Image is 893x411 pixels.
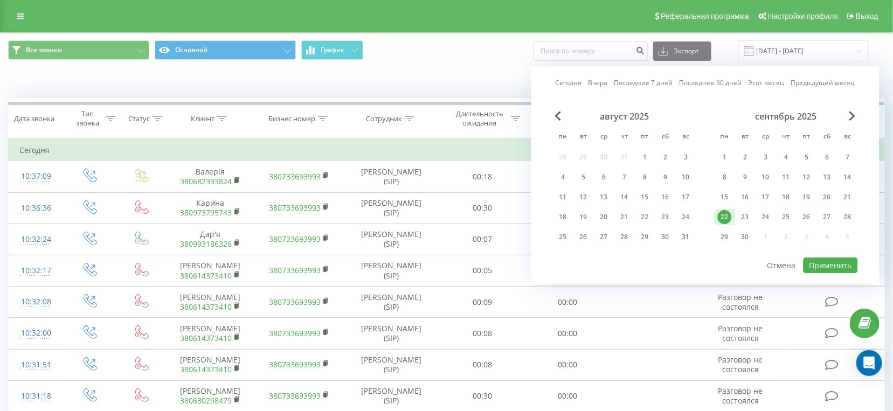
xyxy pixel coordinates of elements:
[344,161,440,192] td: [PERSON_NAME] (SIP)
[555,111,562,121] span: Previous Month
[166,318,255,349] td: [PERSON_NAME]
[440,318,525,349] td: 00:08
[9,140,885,161] td: Сегодня
[344,192,440,224] td: [PERSON_NAME] (SIP)
[756,209,776,225] div: ср 24 сент. 2025 г.
[837,189,858,205] div: вс 21 сент. 2025 г.
[841,210,855,224] div: 28
[718,386,763,406] span: Разговор не состоялся
[594,229,614,245] div: ср 27 авг. 2025 г.
[525,318,611,349] td: 00:00
[614,78,673,88] a: Последние 7 дней
[594,209,614,225] div: ср 20 авг. 2025 г.
[638,150,652,164] div: 1
[321,46,345,54] span: График
[573,229,594,245] div: вт 26 авг. 2025 г.
[614,209,635,225] div: чт 21 авг. 2025 г.
[680,78,742,88] a: Последние 30 дней
[180,176,232,186] a: 380682393824
[717,129,733,145] abbr: понедельник
[618,170,632,184] div: 7
[577,210,591,224] div: 19
[596,129,612,145] abbr: среда
[761,257,801,273] button: Отмена
[661,12,749,20] span: Реферальная программа
[344,255,440,286] td: [PERSON_NAME] (SIP)
[837,169,858,185] div: вс 14 сент. 2025 г.
[659,190,673,204] div: 16
[655,229,676,245] div: сб 30 авг. 2025 г.
[637,129,653,145] abbr: пятница
[756,189,776,205] div: ср 17 сент. 2025 г.
[594,169,614,185] div: ср 6 авг. 2025 г.
[440,349,525,380] td: 00:08
[856,350,882,376] div: Open Intercom Messenger
[597,190,611,204] div: 13
[556,190,570,204] div: 11
[817,149,837,165] div: сб 6 сент. 2025 г.
[19,229,52,250] div: 10:32:24
[655,209,676,225] div: сб 23 авг. 2025 г.
[553,169,573,185] div: пн 4 авг. 2025 г.
[738,210,752,224] div: 23
[738,170,752,184] div: 9
[659,150,673,164] div: 2
[800,210,814,224] div: 26
[155,40,296,60] button: Основной
[269,328,321,338] a: 380733693993
[451,109,508,128] div: Длительность ожидания
[735,229,756,245] div: вт 30 сент. 2025 г.
[589,78,608,88] a: Вчера
[735,189,756,205] div: вт 16 сент. 2025 г.
[180,270,232,281] a: 380614373410
[597,170,611,184] div: 6
[553,229,573,245] div: пн 25 авг. 2025 г.
[817,209,837,225] div: сб 27 сент. 2025 г.
[555,129,571,145] abbr: понедельник
[525,192,611,224] td: 00:00
[715,149,735,165] div: пн 1 сент. 2025 г.
[759,170,773,184] div: 10
[779,170,793,184] div: 11
[635,209,655,225] div: пт 22 авг. 2025 г.
[180,395,232,406] a: 380630298479
[841,150,855,164] div: 7
[778,129,794,145] abbr: четверг
[573,169,594,185] div: вт 5 авг. 2025 г.
[800,170,814,184] div: 12
[797,149,817,165] div: пт 5 сент. 2025 г.
[820,170,834,184] div: 13
[655,169,676,185] div: сб 9 авг. 2025 г.
[768,12,838,20] span: Настройки профиля
[779,190,793,204] div: 18
[659,170,673,184] div: 9
[269,297,321,307] a: 380733693993
[820,210,834,224] div: 27
[594,189,614,205] div: ср 13 авг. 2025 г.
[344,349,440,380] td: [PERSON_NAME] (SIP)
[268,114,315,123] div: Бизнес номер
[679,190,693,204] div: 17
[749,78,785,88] a: Этот месяц
[718,190,732,204] div: 15
[759,150,773,164] div: 3
[679,150,693,164] div: 3
[758,129,774,145] abbr: среда
[737,129,753,145] abbr: вторник
[26,46,62,54] span: Все звонки
[73,109,103,128] div: Тип звонка
[638,230,652,244] div: 29
[819,129,835,145] abbr: суббота
[678,129,694,145] abbr: воскресенье
[19,323,52,344] div: 10:32:00
[180,333,232,343] a: 380614373410
[635,169,655,185] div: пт 8 авг. 2025 г.
[525,224,611,255] td: 00:44
[617,129,633,145] abbr: четверг
[800,150,814,164] div: 5
[849,111,856,121] span: Next Month
[166,287,255,318] td: [PERSON_NAME]
[269,391,321,401] a: 380733693993
[166,192,255,224] td: Карина
[797,189,817,205] div: пт 19 сент. 2025 г.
